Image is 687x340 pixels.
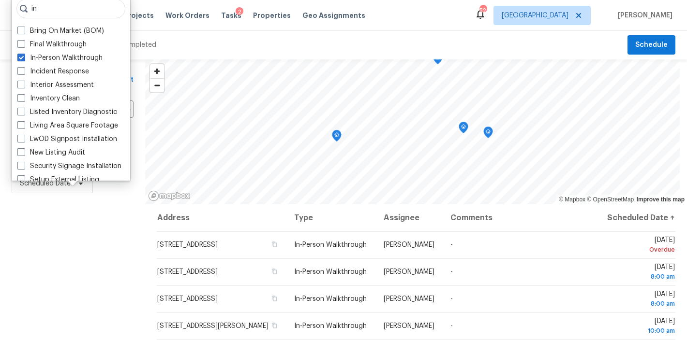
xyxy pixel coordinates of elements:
[286,204,375,231] th: Type
[270,294,279,303] button: Copy Address
[502,11,568,20] span: [GEOGRAPHIC_DATA]
[124,11,154,20] span: Projects
[598,204,675,231] th: Scheduled Date ↑
[332,130,342,145] div: Map marker
[221,12,241,19] span: Tasks
[443,204,598,231] th: Comments
[17,161,121,171] label: Security Signage Installation
[20,179,71,188] span: Scheduled Date
[145,59,680,204] canvas: Map
[606,318,675,336] span: [DATE]
[587,196,634,203] a: OpenStreetMap
[637,196,685,203] a: Improve this map
[270,240,279,249] button: Copy Address
[17,80,94,90] label: Interior Assessment
[17,40,87,49] label: Final Walkthrough
[17,148,85,157] label: New Listing Audit
[384,241,434,248] span: [PERSON_NAME]
[157,241,218,248] span: [STREET_ADDRESS]
[483,127,493,142] div: Map marker
[606,272,675,282] div: 8:00 am
[157,296,218,302] span: [STREET_ADDRESS]
[450,323,453,329] span: -
[433,53,443,68] div: Map marker
[302,11,365,20] span: Geo Assignments
[165,11,209,20] span: Work Orders
[148,190,191,201] a: Mapbox homepage
[606,326,675,336] div: 10:00 am
[384,323,434,329] span: [PERSON_NAME]
[384,269,434,275] span: [PERSON_NAME]
[606,264,675,282] span: [DATE]
[606,291,675,309] span: [DATE]
[17,107,117,117] label: Listed Inventory Diagnostic
[157,269,218,275] span: [STREET_ADDRESS]
[150,64,164,78] button: Zoom in
[150,78,164,92] button: Zoom out
[559,196,585,203] a: Mapbox
[459,122,468,137] div: Map marker
[270,267,279,276] button: Copy Address
[479,6,486,15] div: 52
[120,40,156,50] div: Completed
[606,237,675,255] span: [DATE]
[450,241,453,248] span: -
[627,35,675,55] button: Schedule
[17,121,118,130] label: Living Area Square Footage
[294,269,367,275] span: In-Person Walkthrough
[253,11,291,20] span: Properties
[384,296,434,302] span: [PERSON_NAME]
[157,204,286,231] th: Address
[236,7,243,17] div: 2
[294,296,367,302] span: In-Person Walkthrough
[150,79,164,92] span: Zoom out
[17,94,80,103] label: Inventory Clean
[270,321,279,330] button: Copy Address
[606,245,675,255] div: Overdue
[157,323,269,329] span: [STREET_ADDRESS][PERSON_NAME]
[17,53,103,63] label: In-Person Walkthrough
[17,26,104,36] label: Bring On Market (BOM)
[376,204,443,231] th: Assignee
[606,299,675,309] div: 8:00 am
[450,269,453,275] span: -
[294,241,367,248] span: In-Person Walkthrough
[17,67,89,76] label: Incident Response
[614,11,672,20] span: [PERSON_NAME]
[450,296,453,302] span: -
[17,175,99,184] label: Setup External Listing
[294,323,367,329] span: In-Person Walkthrough
[635,39,668,51] span: Schedule
[17,134,117,144] label: LwOD Signpost Installation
